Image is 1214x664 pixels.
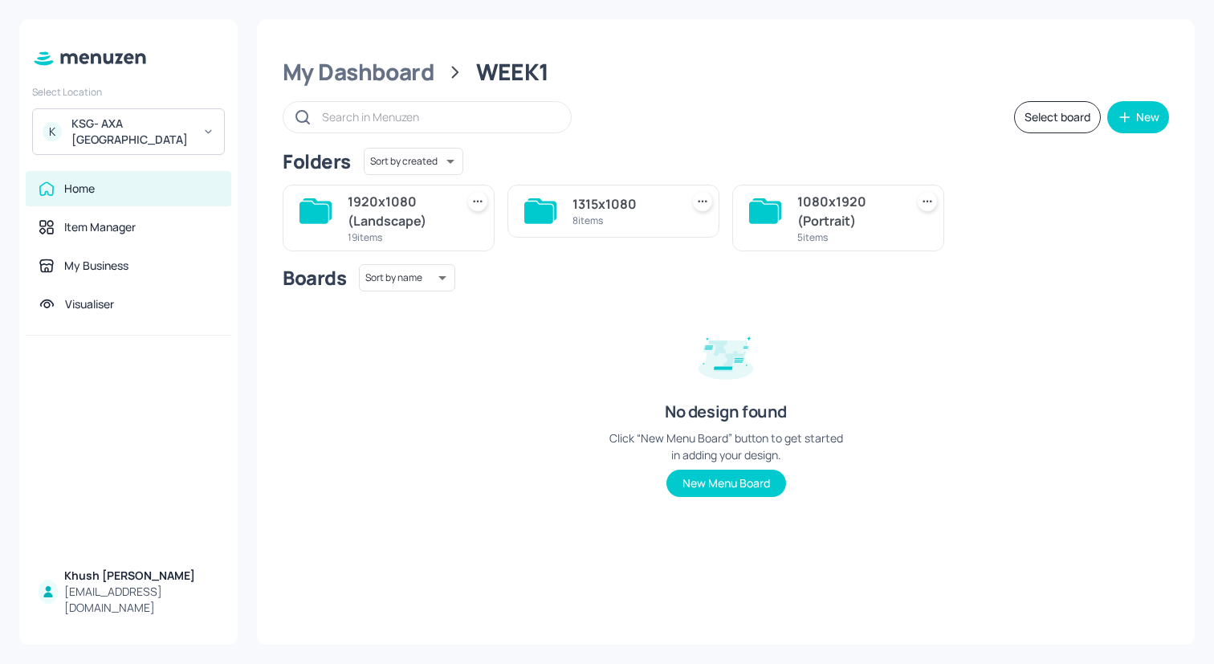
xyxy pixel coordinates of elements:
[476,58,549,87] div: WEEK1
[32,85,225,99] div: Select Location
[359,262,455,294] div: Sort by name
[71,116,193,148] div: KSG- AXA [GEOGRAPHIC_DATA]
[283,149,351,174] div: Folders
[797,192,898,230] div: 1080x1920 (Portrait)
[283,265,346,291] div: Boards
[64,258,128,274] div: My Business
[64,219,136,235] div: Item Manager
[64,568,218,584] div: Khush [PERSON_NAME]
[348,230,449,244] div: 19 items
[283,58,434,87] div: My Dashboard
[572,214,674,227] div: 8 items
[348,192,449,230] div: 1920x1080 (Landscape)
[1014,101,1101,133] button: Select board
[364,145,463,177] div: Sort by created
[605,430,846,463] div: Click “New Menu Board” button to get started in adding your design.
[665,401,787,423] div: No design found
[572,194,674,214] div: 1315x1080
[65,296,114,312] div: Visualiser
[322,105,555,128] input: Search in Menuzen
[686,314,766,394] img: design-empty
[64,584,218,616] div: [EMAIL_ADDRESS][DOMAIN_NAME]
[64,181,95,197] div: Home
[43,122,62,141] div: K
[1136,112,1159,123] div: New
[666,470,786,497] button: New Menu Board
[797,230,898,244] div: 5 items
[1107,101,1169,133] button: New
